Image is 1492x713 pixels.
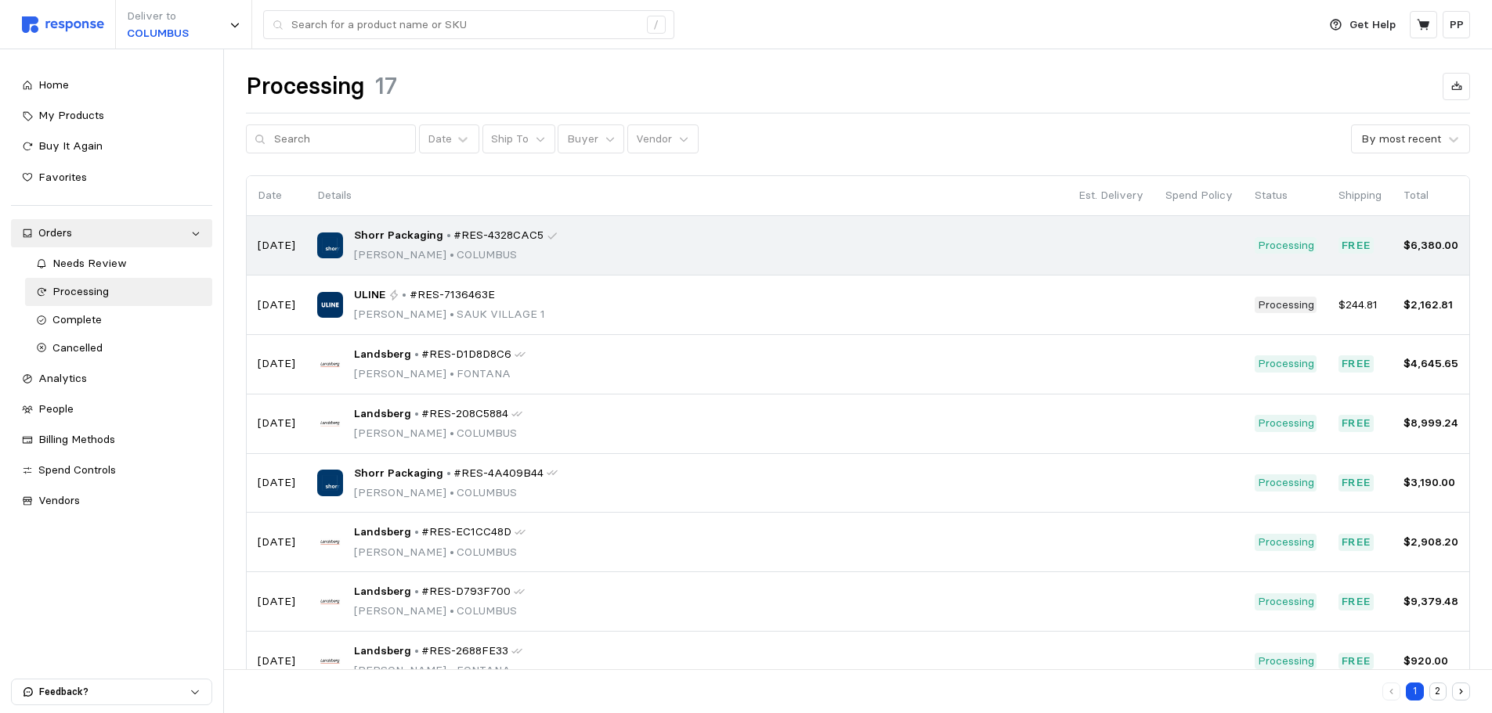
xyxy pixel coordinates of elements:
a: Needs Review [25,250,212,278]
span: #RES-4A409B44 [453,465,544,482]
p: COLUMBUS [127,25,189,42]
p: Ship To [491,131,529,148]
span: • [446,663,457,677]
p: Free [1342,237,1371,254]
span: • [446,247,457,261]
p: Processing [1258,474,1314,492]
p: [DATE] [258,474,295,492]
a: Cancelled [25,334,212,362]
span: Shorr Packaging [354,227,443,244]
h1: Processing [246,71,364,102]
span: Landsberg [354,346,411,363]
span: Processing [52,284,109,298]
p: [PERSON_NAME] COLUMBUS [354,247,558,264]
p: Free [1342,355,1371,373]
p: • [446,465,451,482]
p: • [414,405,419,423]
p: [DATE] [258,297,295,314]
p: Free [1342,593,1371,610]
button: Ship To [482,124,555,154]
span: #RES-D793F700 [421,583,511,600]
p: Est. Delivery [1078,187,1143,204]
p: • [414,583,419,600]
p: $9,379.48 [1403,593,1458,610]
p: Shipping [1338,187,1382,204]
span: Landsberg [354,405,411,423]
span: Landsberg [354,524,411,541]
p: Processing [1258,415,1314,432]
span: #RES-EC1CC48D [421,524,511,541]
p: Processing [1258,297,1314,314]
p: [PERSON_NAME] COLUMBUS [354,425,522,442]
p: [DATE] [258,534,295,551]
span: • [446,485,457,499]
div: Orders [38,225,185,242]
p: $244.81 [1338,297,1382,314]
span: • [446,545,457,559]
input: Search [274,125,407,153]
p: Vendor [636,131,672,148]
p: [DATE] [258,415,295,432]
a: My Products [11,102,212,130]
span: Buy It Again [38,139,103,153]
p: Processing [1258,534,1314,551]
input: Search for a product name or SKU [291,11,638,39]
p: $6,380.00 [1403,237,1458,254]
p: Feedback? [39,685,190,699]
div: / [647,16,666,34]
p: [PERSON_NAME] COLUMBUS [354,484,558,502]
span: • [446,366,457,380]
p: Free [1342,534,1371,551]
a: Home [11,71,212,99]
span: Shorr Packaging [354,465,443,482]
p: Free [1342,415,1371,432]
p: Buyer [567,131,598,148]
a: Billing Methods [11,426,212,454]
p: Deliver to [127,8,189,25]
span: Analytics [38,371,87,385]
button: 1 [1406,682,1424,700]
button: Buyer [558,124,624,154]
button: Feedback? [12,679,211,704]
span: Home [38,77,69,92]
p: • [446,227,451,244]
p: [DATE] [258,237,295,254]
img: svg%3e [22,16,104,33]
p: Details [317,187,1057,204]
p: $2,908.20 [1403,534,1458,551]
p: $4,645.65 [1403,355,1458,373]
p: [PERSON_NAME] COLUMBUS [354,603,525,620]
p: [DATE] [258,593,295,610]
a: Complete [25,306,212,334]
a: Analytics [11,365,212,393]
p: $3,190.00 [1403,474,1458,492]
span: My Products [38,108,104,122]
span: Spend Controls [38,463,116,477]
p: Processing [1258,355,1314,373]
a: People [11,395,212,423]
span: Billing Methods [38,432,115,446]
span: People [38,402,74,416]
span: Favorites [38,170,87,184]
p: Date [258,187,295,204]
span: #RES-208C5884 [421,405,508,423]
a: Favorites [11,164,212,192]
span: • [446,307,457,321]
span: • [446,426,457,440]
img: Shorr Packaging [317,470,343,495]
a: Processing [25,278,212,306]
p: Processing [1258,237,1314,254]
span: Landsberg [354,643,411,660]
div: Date [428,131,452,147]
img: Landsberg [317,410,343,436]
p: PP [1450,16,1464,34]
p: Spend Policy [1165,187,1233,204]
a: Vendors [11,487,212,515]
p: Processing [1258,593,1314,610]
p: Status [1255,187,1317,204]
span: Landsberg [354,583,411,600]
button: 2 [1429,682,1447,700]
span: Needs Review [52,256,127,270]
p: [PERSON_NAME] COLUMBUS [354,544,526,561]
span: ULINE [354,286,385,304]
